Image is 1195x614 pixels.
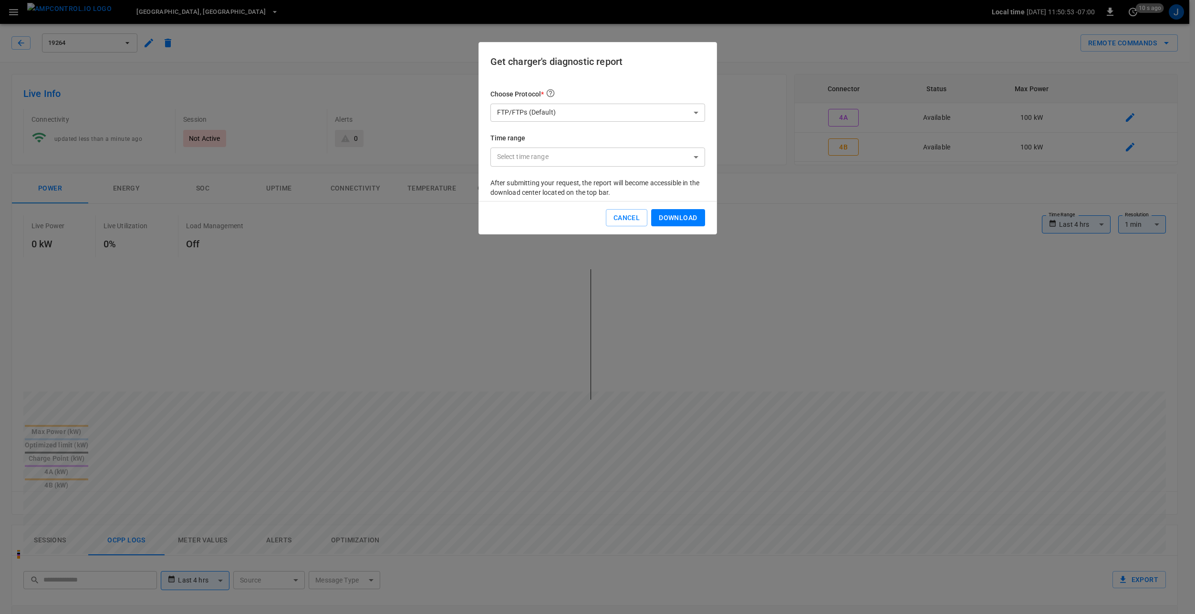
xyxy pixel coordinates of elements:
[606,209,647,227] button: Cancel
[651,209,705,227] button: Download
[490,88,705,100] h6: Choose Protocol
[490,104,705,122] div: FTP/FTPs (Default)
[490,133,705,144] h6: Time range
[490,54,705,69] h6: Get charger's diagnostic report
[490,178,705,197] p: After submitting your request, the report will become accessible in the download center located o...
